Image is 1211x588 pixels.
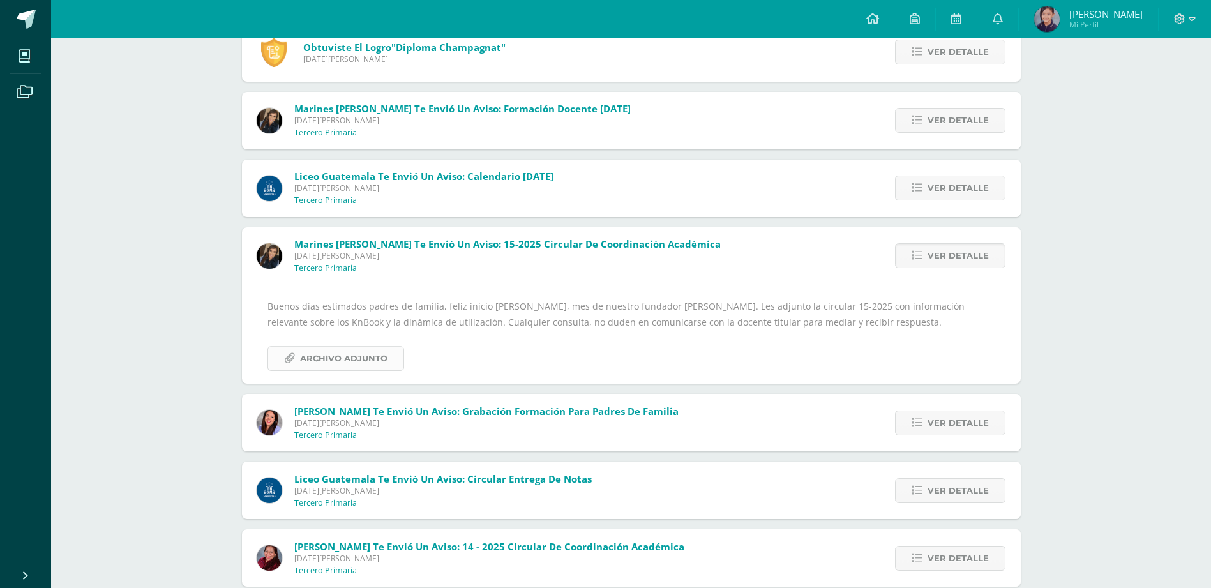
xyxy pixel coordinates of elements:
[294,498,357,508] p: Tercero Primaria
[294,102,631,115] span: Marines [PERSON_NAME] te envió un aviso: Formación Docente [DATE]
[294,170,553,183] span: Liceo Guatemala te envió un aviso: Calendario [DATE]
[928,109,989,132] span: Ver detalle
[294,430,357,441] p: Tercero Primaria
[928,244,989,268] span: Ver detalle
[294,540,684,553] span: [PERSON_NAME] te envió un aviso: 14 - 2025 Circular de Coordinación Académica
[1069,19,1143,30] span: Mi Perfil
[928,479,989,502] span: Ver detalle
[257,108,282,133] img: 6f99ca85ee158e1ea464f4dd0b53ae36.png
[303,41,506,54] span: Obtuviste el logro
[294,418,679,428] span: [DATE][PERSON_NAME]
[294,263,357,273] p: Tercero Primaria
[257,410,282,435] img: dd4d7798dcf74576128d294d5eedeb65.png
[294,566,357,576] p: Tercero Primaria
[294,128,357,138] p: Tercero Primaria
[928,547,989,570] span: Ver detalle
[294,195,357,206] p: Tercero Primaria
[267,346,404,371] a: Archivo Adjunto
[1034,6,1060,32] img: 321495a025efca5e6548698b380103f7.png
[294,183,553,193] span: [DATE][PERSON_NAME]
[294,485,592,496] span: [DATE][PERSON_NAME]
[294,553,684,564] span: [DATE][PERSON_NAME]
[294,250,721,261] span: [DATE][PERSON_NAME]
[294,472,592,485] span: Liceo Guatemala te envió un aviso: Circular entrega de notas
[294,237,721,250] span: Marines [PERSON_NAME] te envió un aviso: 15-2025 Circular de Coordinación Académica
[391,41,506,54] span: "Diploma Champagnat"
[300,347,387,370] span: Archivo Adjunto
[257,176,282,201] img: b41cd0bd7c5dca2e84b8bd7996f0ae72.png
[294,115,631,126] span: [DATE][PERSON_NAME]
[928,176,989,200] span: Ver detalle
[257,478,282,503] img: b41cd0bd7c5dca2e84b8bd7996f0ae72.png
[303,54,506,64] span: [DATE][PERSON_NAME]
[267,298,995,372] div: Buenos días estimados padres de familia, feliz inicio [PERSON_NAME], mes de nuestro fundador [PER...
[257,545,282,571] img: bb2031e4bfe7b5a34ddf3ca4ab081e71.png
[294,405,679,418] span: [PERSON_NAME] te envió un aviso: Grabación formación para padres de familia
[928,411,989,435] span: Ver detalle
[1069,8,1143,20] span: [PERSON_NAME]
[257,243,282,269] img: 6f99ca85ee158e1ea464f4dd0b53ae36.png
[928,40,989,64] span: Ver detalle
